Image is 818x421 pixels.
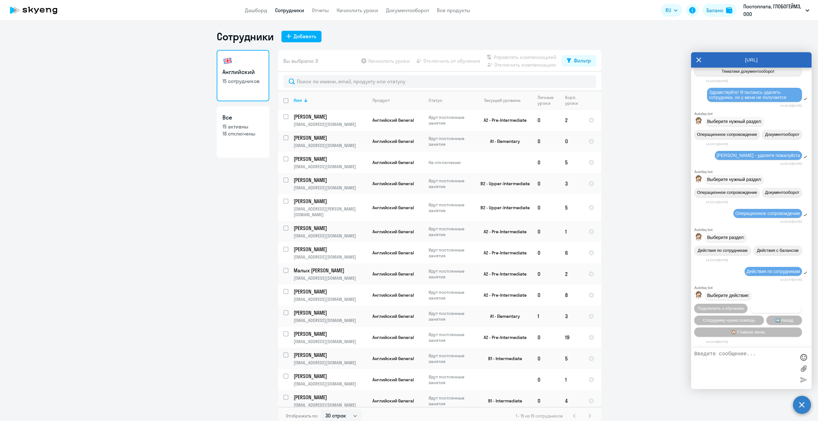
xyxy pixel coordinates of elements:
[429,97,442,103] div: Статус
[222,78,263,85] p: 15 сотрудников
[706,200,728,204] time: 14:23:32[DATE]
[780,220,802,223] time: 14:23:52[DATE]
[532,152,560,173] td: 0
[697,132,757,137] span: Операционное сопровождение
[294,330,367,337] a: [PERSON_NAME]
[698,248,747,253] span: Действия по сотрудникам
[429,97,472,103] div: Статус
[574,57,591,64] div: Фильтр
[703,4,736,17] a: Балансbalance
[532,242,560,263] td: 0
[372,271,414,277] span: Английский General
[560,173,583,194] td: 3
[312,7,329,13] a: Отчеты
[473,131,532,152] td: A1 - Elementary
[743,3,803,18] p: Постоплата, ГЛОБОГЕЙМЗ, ООО
[706,79,728,83] time: 14:23:01[DATE]
[473,348,532,369] td: B1 - Intermediate
[532,348,560,369] td: 0
[294,373,366,380] p: [PERSON_NAME]
[766,316,802,325] button: ➡️ Назад
[532,390,560,411] td: 0
[222,56,233,66] img: english
[695,175,703,185] img: bot avatar
[294,225,366,232] p: [PERSON_NAME]
[709,90,786,100] span: Здравствуйте! Я пытаюсь удалить сотрудника, но у меня не получается
[478,97,532,103] div: Текущий уровень
[694,188,760,197] button: Операционное сопровождение
[694,286,812,290] div: Autofaq bot
[429,114,472,126] p: Идут постоянные занятия
[429,353,472,364] p: Идут постоянные занятия
[538,95,560,106] div: Личные уроки
[275,7,304,13] a: Сотрудники
[765,190,799,195] span: Документооборот
[661,4,682,17] button: RU
[294,198,367,205] a: [PERSON_NAME]
[762,130,802,139] button: Документооборот
[565,95,578,106] div: Корп. уроки
[222,68,263,76] h3: Английский
[294,339,367,344] p: [EMAIL_ADDRESS][DOMAIN_NAME]
[294,32,316,40] div: Добавить
[694,228,812,232] div: Autofaq bot
[294,288,367,295] a: [PERSON_NAME]
[473,327,532,348] td: A2 - Pre-Intermediate
[294,351,367,359] a: [PERSON_NAME]
[283,75,596,88] input: Поиск по имени, email, продукту или статусу
[294,309,366,316] p: [PERSON_NAME]
[473,242,532,263] td: A2 - Pre-Intermediate
[747,269,800,274] span: Действия по сотрудникам
[731,330,765,334] span: 🏠 Главное меню
[740,3,813,18] button: Постоплата, ГЛОБОГЕЙМЗ, ООО
[217,30,274,43] h1: Сотрудники
[532,173,560,194] td: 0
[372,377,414,383] span: Английский General
[694,170,812,174] div: Autofaq bot
[294,330,366,337] p: [PERSON_NAME]
[703,318,755,323] span: Сотруднику нужна помощь
[294,275,367,281] p: [EMAIL_ADDRESS][DOMAIN_NAME]
[532,110,560,131] td: 0
[372,160,414,165] span: Английский General
[294,402,367,408] p: [EMAIL_ADDRESS][DOMAIN_NAME]
[560,348,583,369] td: 5
[753,306,799,311] span: Отключить от обучения
[372,117,414,123] span: Английский General
[799,364,808,373] label: Лимит 10 файлов
[560,221,583,242] td: 1
[532,221,560,242] td: 0
[294,198,366,205] p: [PERSON_NAME]
[532,285,560,306] td: 0
[429,395,472,407] p: Идут постоянные занятия
[665,6,671,14] span: RU
[294,143,367,148] p: [EMAIL_ADDRESS][DOMAIN_NAME]
[429,310,472,322] p: Идут постоянные занятия
[372,356,414,361] span: Английский General
[372,138,414,144] span: Английский General
[294,233,367,239] p: [EMAIL_ADDRESS][DOMAIN_NAME]
[516,413,563,419] span: 1 - 15 из 15 сотрудников
[473,285,532,306] td: A2 - Pre-Intermediate
[294,177,367,184] a: [PERSON_NAME]
[473,221,532,242] td: A2 - Pre-Intermediate
[750,304,802,313] button: Отключить от обучения
[372,250,414,256] span: Английский General
[532,131,560,152] td: 0
[294,225,367,232] a: [PERSON_NAME]
[429,136,472,147] p: Идут постоянные занятия
[473,263,532,285] td: A2 - Pre-Intermediate
[694,67,802,76] button: Тематики документооборот
[429,247,472,259] p: Идут постоянные занятия
[429,268,472,280] p: Идут постоянные занятия
[429,332,472,343] p: Идут постоянные занятия
[707,177,762,182] span: Выберите нужный раздел:
[294,185,367,191] p: [EMAIL_ADDRESS][DOMAIN_NAME]
[294,373,367,380] a: [PERSON_NAME]
[726,7,732,13] img: balance
[697,190,757,195] span: Операционное сопровождение
[294,206,367,218] p: [EMAIL_ADDRESS][PERSON_NAME][DOMAIN_NAME]
[695,117,703,127] img: bot avatar
[372,97,390,103] div: Продукт
[473,390,532,411] td: B1 - Intermediate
